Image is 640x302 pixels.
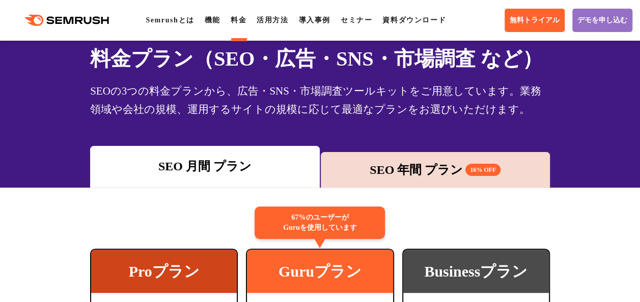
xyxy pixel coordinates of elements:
a: デモを申し込む [572,9,632,32]
div: 67%のユーザーが Guruを使用しています [255,206,385,239]
div: Proプラン [91,250,237,293]
a: セミナー [341,16,372,24]
a: 無料トライアル [505,9,565,32]
span: 無料トライアル [510,16,560,25]
a: 料金 [231,16,246,24]
div: SEO 年間 プラン [326,161,545,179]
div: SEO 月間 プラン [95,157,314,175]
span: デモを申し込む [577,16,627,25]
a: Semrushとは [146,16,194,24]
a: 導入事例 [298,16,330,24]
a: 機能 [205,16,220,24]
a: 活用方法 [257,16,288,24]
div: SEOの3つの料金プランから、広告・SNS・市場調査ツールキットをご用意しています。業務領域や会社の規模、運用するサイトの規模に応じて最適なプランをお選びいただけます。 [90,82,550,118]
div: Guruプラン [247,250,393,293]
a: 資料ダウンロード [382,16,446,24]
span: 16% OFF [465,164,500,176]
div: Businessプラン [403,250,549,293]
h1: 料金プラン（SEO・広告・SNS・市場調査 など） [90,44,550,74]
